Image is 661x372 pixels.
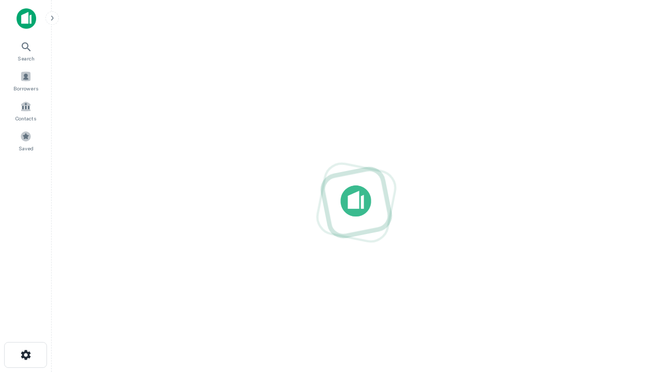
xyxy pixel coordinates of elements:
iframe: Chat Widget [609,256,661,306]
a: Search [3,37,49,65]
span: Borrowers [13,84,38,92]
span: Contacts [15,114,36,122]
span: Search [18,54,35,63]
a: Contacts [3,97,49,125]
a: Borrowers [3,67,49,95]
a: Saved [3,127,49,154]
img: capitalize-icon.png [17,8,36,29]
span: Saved [19,144,34,152]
